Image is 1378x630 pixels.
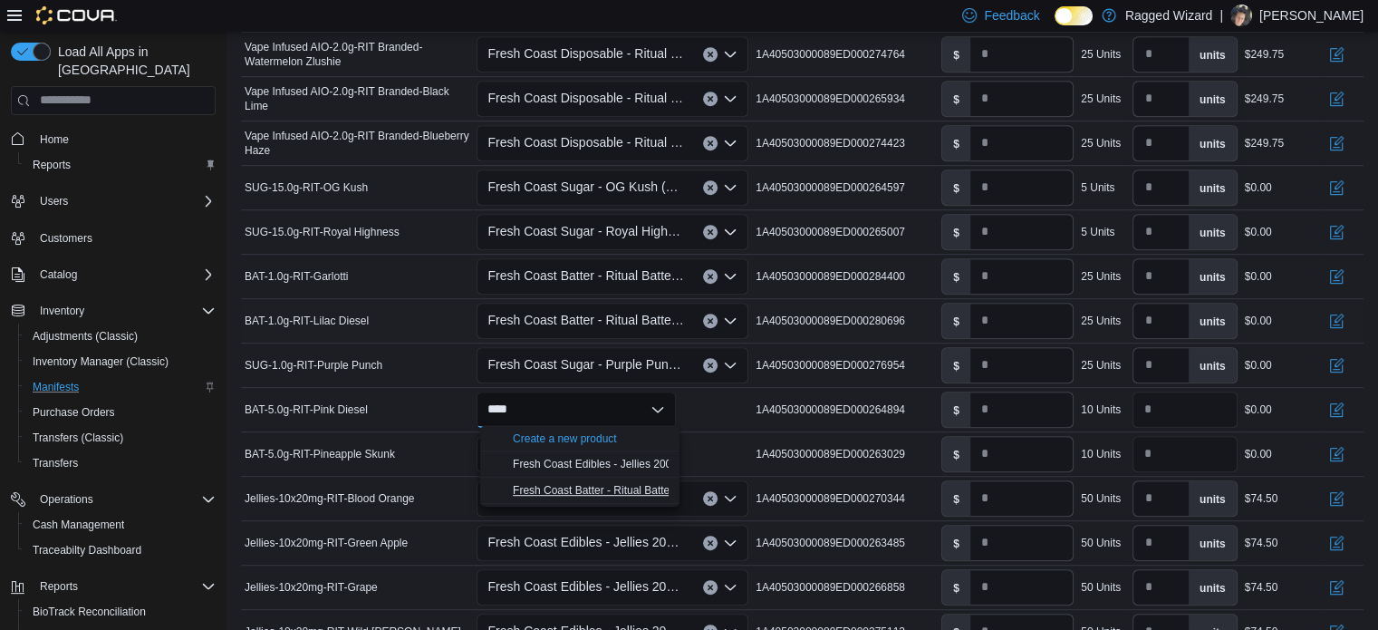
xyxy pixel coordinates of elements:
button: Users [4,189,223,214]
button: Reports [4,574,223,599]
a: Reports [25,154,78,176]
span: Inventory [40,304,84,318]
p: Ragged Wizard [1125,5,1213,26]
div: $74.50 [1245,580,1278,595]
input: Dark Mode [1055,6,1093,25]
button: Catalog [4,262,223,287]
span: Inventory Manager (Classic) [33,354,169,369]
button: Operations [4,487,223,512]
button: BioTrack Reconciliation [18,599,223,625]
span: Operations [33,489,216,510]
span: 1A40503000089ED000263485 [756,536,905,550]
button: Create a new product [480,425,679,451]
span: Feedback [984,6,1039,24]
button: Inventory [33,300,92,322]
button: Open list of options [723,47,737,62]
span: 1A40503000089ED000265007 [756,225,905,239]
div: $249.75 [1245,136,1284,150]
p: [PERSON_NAME] [1259,5,1364,26]
button: Clear input [703,136,718,150]
div: 50 Units [1081,491,1121,506]
label: units [1189,170,1237,205]
span: Jellies-10x20mg-RIT-Green Apple [245,536,408,550]
span: Fresh Coast Sugar - Purple Punch (I) (1g) [487,354,685,375]
span: 1A40503000089ED000265934 [756,92,905,106]
div: 25 Units [1081,314,1121,328]
span: Vape Infused AIO-2.0g-RIT Branded-Black Lime [245,84,469,113]
button: Reports [18,152,223,178]
label: units [1189,481,1237,516]
button: Clear input [703,358,718,373]
button: Catalog [33,264,84,286]
div: $249.75 [1245,47,1284,62]
span: Traceabilty Dashboard [25,539,216,561]
button: Fresh Coast Edibles - Jellies 200mg - Pink Lemonade (S) [480,451,679,478]
span: Reports [40,579,78,594]
span: Reports [33,576,216,597]
span: Operations [40,492,93,507]
button: Customers [4,225,223,251]
span: Jellies-10x20mg-RIT-Grape [245,580,378,595]
span: Home [33,128,216,150]
button: Open list of options [723,536,737,550]
span: Inventory Manager (Classic) [25,351,216,373]
button: Traceabilty Dashboard [18,538,223,563]
button: Transfers [18,451,223,476]
div: $0.00 [1245,314,1272,328]
span: Dark Mode [1055,25,1055,26]
div: $74.50 [1245,491,1278,506]
a: Inventory Manager (Classic) [25,351,176,373]
span: Reports [25,154,216,176]
div: $0.00 [1245,180,1272,195]
button: Adjustments (Classic) [18,324,223,349]
label: units [1189,37,1237,72]
a: BioTrack Reconciliation [25,601,153,623]
label: units [1189,304,1237,338]
button: Open list of options [723,358,737,373]
span: Cash Management [25,514,216,536]
label: $ [942,215,970,249]
button: Purchase Orders [18,400,223,425]
span: 1A40503000089ED000280696 [756,314,905,328]
a: Purchase Orders [25,402,122,423]
span: SUG-1.0g-RIT-Purple Punch [245,358,382,373]
span: Purchase Orders [33,405,115,420]
label: units [1189,348,1237,383]
span: Transfers [25,452,216,474]
button: Clear input [703,314,718,328]
div: Create a new product [513,431,617,446]
div: 50 Units [1081,580,1121,595]
button: Clear input [703,536,718,550]
button: Open list of options [723,136,737,150]
div: 25 Units [1081,47,1121,62]
button: Cash Management [18,512,223,538]
span: Catalog [40,267,77,282]
button: Clear input [703,92,718,106]
a: Adjustments (Classic) [25,325,145,347]
label: units [1189,570,1237,605]
div: $0.00 [1245,447,1272,461]
span: Cash Management [33,518,124,532]
span: Manifests [25,376,216,398]
span: 1A40503000089ED000270344 [756,491,905,506]
button: Open list of options [723,314,737,328]
span: Adjustments (Classic) [33,329,138,344]
span: Customers [40,231,92,246]
label: $ [942,570,970,605]
span: Fresh Coast Edibles - Jellies 200mg - Green Apple (H) [487,531,685,553]
div: 10 Units [1081,447,1121,461]
div: 50 Units [1081,536,1121,550]
div: 25 Units [1081,358,1121,373]
div: 5 Units [1081,180,1114,195]
div: Jessica Jones [1230,5,1252,26]
label: units [1189,259,1237,294]
div: $0.00 [1245,402,1272,417]
span: Users [40,194,68,208]
div: $249.75 [1245,92,1284,106]
label: units [1189,126,1237,160]
span: 1A40503000089ED000274423 [756,136,905,150]
span: BAT-1.0g-RIT-Lilac Diesel [245,314,369,328]
span: SUG-15.0g-RIT-OG Kush [245,180,368,195]
button: Open list of options [723,269,737,284]
label: $ [942,259,970,294]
